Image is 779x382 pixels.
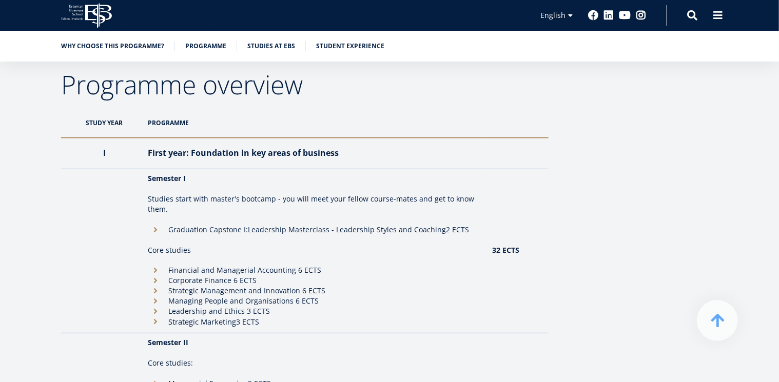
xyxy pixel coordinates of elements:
th: First year: Foundation in key areas of business [143,138,487,169]
th: I [61,138,143,169]
input: Technology Innovation MBA [3,170,9,176]
p: Studies start with master's bootcamp - you will meet your fellow course-mates and get to know them. [148,194,482,214]
b: Leadership Masterclass - Leadership Styles and Coaching [248,225,446,234]
a: Studies at EBS [247,41,295,51]
input: One-year MBA (in Estonian) [3,143,9,150]
li: Leadership and Ethics 3 ECTS [148,307,482,317]
a: Facebook [588,10,598,21]
li: Managing People and Organisations 6 ECTS [148,296,482,307]
strong: Semester II [148,338,188,348]
a: Instagram [636,10,646,21]
p: Core studies [148,245,482,255]
input: Two-year MBA [3,156,9,163]
span: Two-year MBA [12,156,56,165]
a: Why choose this programme? [61,41,164,51]
span: One-year MBA (in Estonian) [12,143,95,152]
li: Financial and Managerial Accounting 6 ECTS [148,266,482,276]
strong: Semester I [148,173,186,183]
th: Study year [61,108,143,138]
a: Programme [185,41,226,51]
li: Graduation Capstone I: 2 ECTS [148,225,482,235]
a: Linkedin [603,10,614,21]
a: Youtube [619,10,631,21]
th: Programme [143,108,487,138]
h2: Programme overview [61,72,549,97]
span: Strategic Marketing [168,317,236,327]
p: Core studies: [148,358,482,369]
li: Strategic Management and Innovation 6 ECTS [148,286,482,296]
span: Technology Innovation MBA [12,169,99,178]
li: Corporate Finance 6 ECTS [148,276,482,286]
li: 3 ECTS [148,317,482,328]
a: Student experience [316,41,384,51]
strong: 32 ECTS [492,245,519,255]
span: Last Name [244,1,277,10]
